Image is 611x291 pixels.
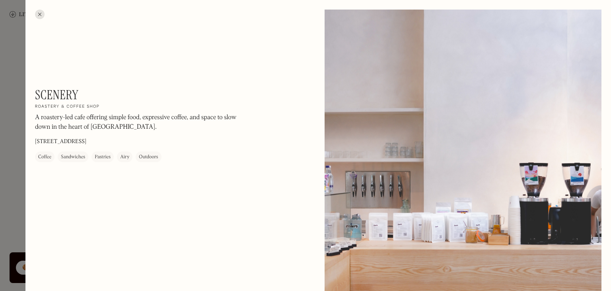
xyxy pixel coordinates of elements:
[95,153,111,161] div: Pastries
[120,153,129,161] div: Airy
[35,113,250,132] p: A roastery-led cafe offering simple food, expressive coffee, and space to slow down in the heart ...
[139,153,158,161] div: Outdoors
[61,153,85,161] div: Sandwiches
[38,153,51,161] div: Coffee
[35,87,78,102] h1: Scenery
[35,138,86,146] p: [STREET_ADDRESS]
[35,104,99,110] h2: Roastery & coffee shop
